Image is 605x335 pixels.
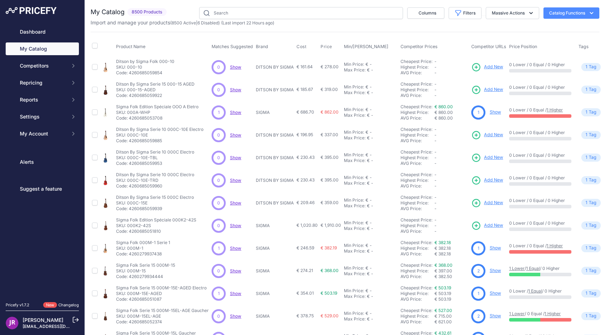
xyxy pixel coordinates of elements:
[509,220,571,226] p: 0 Lower / 0 Equal / 0 Higher
[471,221,503,231] a: Add New
[544,311,561,316] a: 1 Higher
[581,86,601,94] span: Tag
[217,177,220,184] span: 0
[471,153,503,163] a: Add New
[543,7,599,19] button: Catalog Functions
[116,110,198,115] p: SKU: 000A-WHP
[116,223,196,229] p: SKU: 000K2-42S
[230,178,241,183] span: Show
[230,87,241,92] span: Show
[368,152,372,158] div: -
[344,226,365,231] div: Max Price:
[230,313,241,319] a: Show
[434,183,437,189] span: -
[6,93,79,106] button: Reports
[116,44,145,49] span: Product Name
[20,130,66,137] span: My Account
[434,178,437,183] span: -
[434,70,437,75] span: -
[116,251,170,257] p: Code: 4260279937438
[484,154,503,161] span: Add New
[321,155,339,160] span: € 395.00
[6,42,79,55] a: My Catalog
[20,96,66,103] span: Reports
[23,317,63,323] a: [PERSON_NAME]
[586,177,587,184] span: 1
[230,291,241,296] a: Show
[368,175,372,180] div: -
[296,109,314,115] span: € 686.70
[586,109,587,116] span: 1
[581,244,601,252] span: Tag
[365,220,368,226] div: €
[401,183,434,189] div: AVG Price:
[256,110,294,115] p: SIGMA
[296,245,314,250] span: € 246.59
[116,217,196,223] p: Sigma Folk Edition Spéciale 000K2-42S
[6,127,79,140] button: My Account
[484,132,503,138] span: Add New
[484,222,503,229] span: Add New
[321,132,338,137] span: € 337.00
[230,223,241,228] a: Show
[365,197,368,203] div: €
[490,290,501,296] a: Show
[471,85,503,95] a: Add New
[91,7,125,17] h2: My Catalog
[20,113,66,120] span: Settings
[365,175,368,180] div: €
[401,64,434,70] div: Highest Price:
[230,64,241,70] a: Show
[116,161,194,166] p: Code: 4260685059953
[116,229,196,234] p: Code: 4260685051810
[407,7,444,19] button: Columns
[321,64,339,69] span: € 278.00
[401,104,432,109] a: Cheapest Price:
[197,20,218,25] a: 6 Disabled
[434,87,437,92] span: -
[256,223,294,229] p: SIGMA
[368,107,372,112] div: -
[509,44,537,49] span: Price Position
[581,131,601,139] span: Tag
[490,313,501,318] a: Show
[401,110,434,115] div: Highest Price:
[434,104,453,109] a: € 860.00
[230,155,241,160] span: Show
[401,172,432,177] a: Cheapest Price:
[296,44,306,50] span: Cost
[509,198,571,203] p: 0 Lower / 0 Equal / 0 Higher
[230,132,241,138] a: Show
[116,59,174,64] p: Ditson by Sigma Folk 000-10
[344,180,365,186] div: Max Price:
[434,217,437,223] span: -
[256,246,294,251] p: SIGMA
[401,195,432,200] a: Cheapest Price:
[199,7,403,19] input: Search
[230,200,241,206] a: Show
[401,308,432,313] a: Cheapest Price:
[526,266,540,271] a: 1 Equal
[344,129,364,135] div: Min Price:
[296,44,308,50] button: Cost
[370,203,373,209] div: -
[401,44,438,49] span: Competitor Prices
[116,172,194,178] p: Ditson By Sigma Serie 10 000C Electro
[365,129,368,135] div: €
[586,200,587,206] span: 1
[296,87,313,92] span: € 185.67
[490,245,501,250] a: Show
[344,203,365,209] div: Max Price:
[116,115,198,121] p: Code: 4260685053708
[401,138,434,144] div: AVG Price:
[116,93,195,98] p: Code: 4260685059922
[230,110,241,115] a: Show
[401,251,434,257] div: AVG Price:
[116,200,194,206] p: SKU: 000C-15E
[116,155,194,161] p: SKU: 000C-10E-TBL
